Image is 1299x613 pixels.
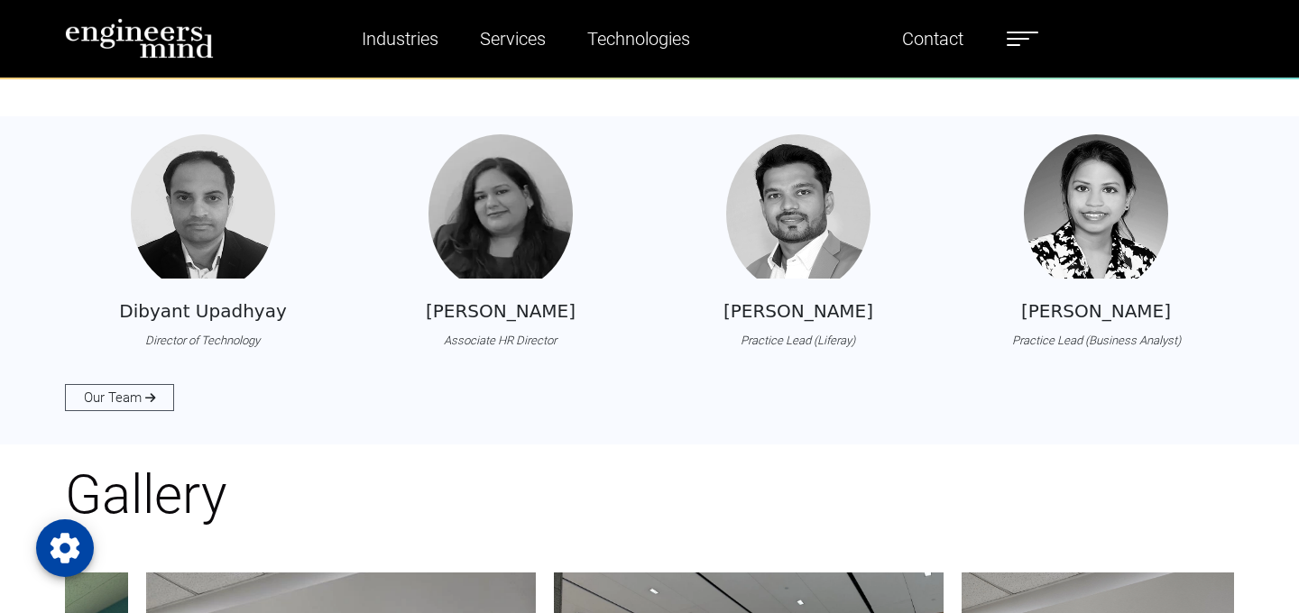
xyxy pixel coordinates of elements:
[473,18,553,59] a: Services
[65,18,214,59] img: logo
[65,462,1234,527] h1: Gallery
[355,18,446,59] a: Industries
[145,334,260,347] i: Director of Technology
[1021,300,1171,322] h5: [PERSON_NAME]
[119,300,287,322] h5: Dibyant Upadhyay
[741,334,855,347] i: Practice Lead (Liferay)
[895,18,971,59] a: Contact
[580,18,697,59] a: Technologies
[65,384,174,411] a: Our Team
[444,334,557,347] i: Associate HR Director
[723,300,873,322] h5: [PERSON_NAME]
[426,300,576,322] h5: [PERSON_NAME]
[1012,334,1181,347] i: Practice Lead (Business Analyst)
